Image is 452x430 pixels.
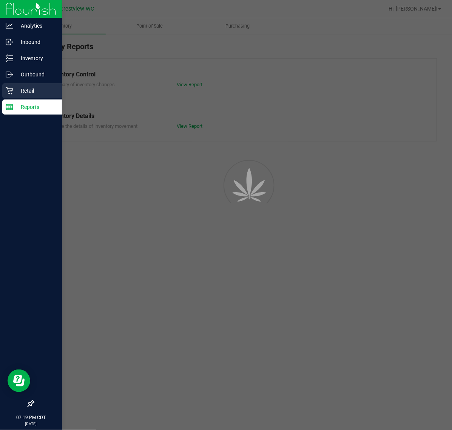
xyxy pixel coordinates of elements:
p: [DATE] [3,421,59,427]
inline-svg: Reports [6,103,13,111]
p: Outbound [13,70,59,79]
inline-svg: Outbound [6,71,13,78]
inline-svg: Retail [6,87,13,95]
p: Inbound [13,37,59,47]
inline-svg: Analytics [6,22,13,29]
p: Reports [13,102,59,112]
inline-svg: Inbound [6,38,13,46]
p: Retail [13,86,59,95]
p: 07:19 PM CDT [3,414,59,421]
inline-svg: Inventory [6,54,13,62]
p: Inventory [13,54,59,63]
p: Analytics [13,21,59,30]
iframe: Resource center [8,369,30,392]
